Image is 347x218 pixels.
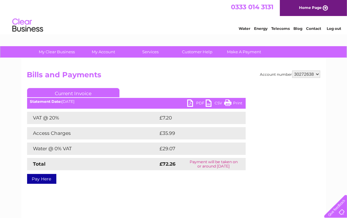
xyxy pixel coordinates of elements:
a: CSV [206,99,224,108]
b: Statement Date: [30,99,62,104]
td: £35.99 [158,127,233,139]
a: Make A Payment [219,46,269,58]
a: Telecoms [271,26,290,31]
a: Current Invoice [27,88,119,97]
td: £29.07 [158,143,233,155]
h2: Bills and Payments [27,71,320,82]
strong: Total [33,161,46,167]
td: Payment will be taken on or around [DATE] [182,158,246,170]
a: Customer Help [172,46,223,58]
a: Log out [327,26,341,31]
td: Access Charges [27,127,158,139]
a: Energy [254,26,268,31]
a: Blog [293,26,302,31]
div: Clear Business is a trading name of Verastar Limited (registered in [GEOGRAPHIC_DATA] No. 3667643... [28,3,319,30]
a: Services [125,46,176,58]
td: £7.20 [158,112,231,124]
a: Print [224,99,243,108]
div: Account number [260,71,320,78]
a: Pay Here [27,174,56,184]
td: VAT @ 20% [27,112,158,124]
a: Water [239,26,250,31]
div: [DATE] [27,99,246,104]
a: Contact [306,26,321,31]
strong: £72.26 [160,161,176,167]
a: 0333 014 3131 [231,3,273,11]
a: My Account [78,46,129,58]
td: Water @ 0% VAT [27,143,158,155]
a: My Clear Business [31,46,82,58]
a: PDF [187,99,206,108]
img: logo.png [12,16,43,35]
